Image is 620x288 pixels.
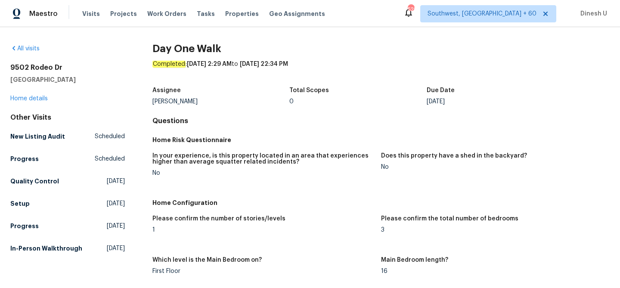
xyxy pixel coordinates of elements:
[10,241,125,256] a: In-Person Walkthrough[DATE]
[269,9,325,18] span: Geo Assignments
[240,61,288,67] span: [DATE] 22:34 PM
[152,60,610,82] div: : to
[427,87,455,93] h5: Due Date
[10,132,65,141] h5: New Listing Audit
[152,257,262,263] h5: Which level is the Main Bedroom on?
[10,46,40,52] a: All visits
[10,63,125,72] h2: 9502 Rodeo Dr
[152,227,374,233] div: 1
[107,199,125,208] span: [DATE]
[427,99,564,105] div: [DATE]
[10,244,82,253] h5: In-Person Walkthrough
[10,113,125,122] div: Other Visits
[381,153,527,159] h5: Does this property have a shed in the backyard?
[10,196,125,211] a: Setup[DATE]
[381,268,603,274] div: 16
[29,9,58,18] span: Maestro
[152,87,181,93] h5: Assignee
[408,5,414,14] div: 528
[381,227,603,233] div: 3
[289,99,427,105] div: 0
[82,9,100,18] span: Visits
[152,44,610,53] h2: Day One Walk
[152,170,374,176] div: No
[577,9,607,18] span: Dinesh U
[152,198,610,207] h5: Home Configuration
[152,61,186,68] em: Completed
[10,151,125,167] a: ProgressScheduled
[147,9,186,18] span: Work Orders
[107,222,125,230] span: [DATE]
[152,136,610,144] h5: Home Risk Questionnaire
[10,199,30,208] h5: Setup
[10,222,39,230] h5: Progress
[152,216,285,222] h5: Please confirm the number of stories/levels
[381,164,603,170] div: No
[10,155,39,163] h5: Progress
[107,177,125,186] span: [DATE]
[10,75,125,84] h5: [GEOGRAPHIC_DATA]
[197,11,215,17] span: Tasks
[225,9,259,18] span: Properties
[10,129,125,144] a: New Listing AuditScheduled
[10,177,59,186] h5: Quality Control
[95,155,125,163] span: Scheduled
[428,9,536,18] span: Southwest, [GEOGRAPHIC_DATA] + 60
[289,87,329,93] h5: Total Scopes
[95,132,125,141] span: Scheduled
[10,173,125,189] a: Quality Control[DATE]
[110,9,137,18] span: Projects
[10,218,125,234] a: Progress[DATE]
[152,99,290,105] div: [PERSON_NAME]
[152,117,610,125] h4: Questions
[187,61,232,67] span: [DATE] 2:29 AM
[152,153,374,165] h5: In your experience, is this property located in an area that experiences higher than average squa...
[107,244,125,253] span: [DATE]
[381,216,518,222] h5: Please confirm the total number of bedrooms
[152,268,374,274] div: First Floor
[381,257,448,263] h5: Main Bedroom length?
[10,96,48,102] a: Home details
